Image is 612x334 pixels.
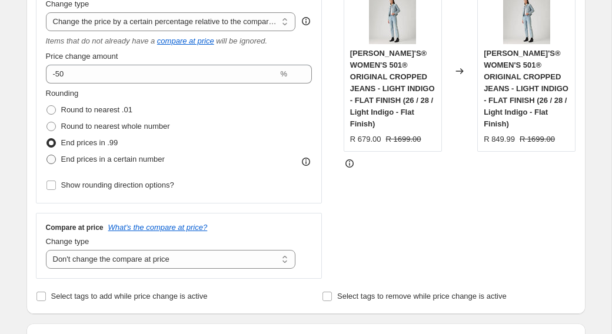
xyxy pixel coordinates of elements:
[61,122,170,131] span: Round to nearest whole number
[46,52,118,61] span: Price change amount
[46,237,89,246] span: Change type
[337,292,507,300] span: Select tags to remove while price change is active
[46,89,79,98] span: Rounding
[386,133,421,145] strike: R 1699.00
[46,65,278,83] input: -20
[46,36,155,45] i: Items that do not already have a
[350,133,381,145] div: R 679.00
[280,69,287,78] span: %
[350,49,435,128] span: [PERSON_NAME]'S® WOMEN'S 501® ORIGINAL CROPPED JEANS - LIGHT INDIGO - FLAT FINISH (26 / 28 / Ligh...
[61,138,118,147] span: End prices in .99
[46,223,104,232] h3: Compare at price
[61,155,165,163] span: End prices in a certain number
[61,181,174,189] span: Show rounding direction options?
[108,223,208,232] button: What's the compare at price?
[300,15,312,27] div: help
[216,36,267,45] i: will be ignored.
[484,133,515,145] div: R 849.99
[61,105,132,114] span: Round to nearest .01
[484,49,568,128] span: [PERSON_NAME]'S® WOMEN'S 501® ORIGINAL CROPPED JEANS - LIGHT INDIGO - FLAT FINISH (26 / 28 / Ligh...
[157,36,214,45] button: compare at price
[51,292,208,300] span: Select tags to add while price change is active
[520,133,555,145] strike: R 1699.00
